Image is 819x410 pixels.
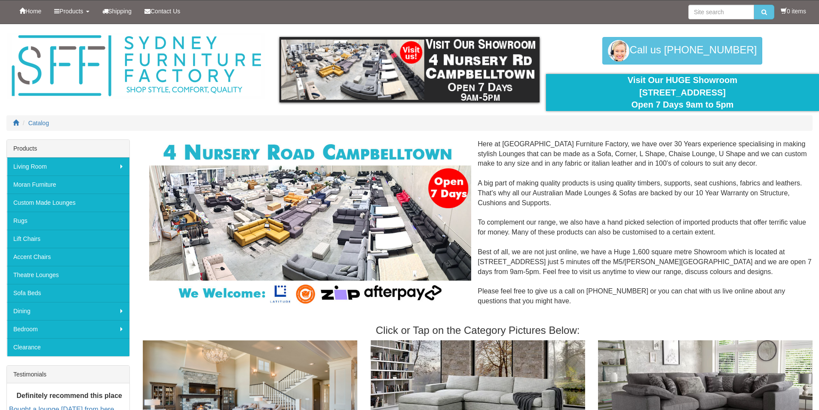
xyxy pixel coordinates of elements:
a: Custom Made Lounges [7,194,129,212]
a: Accent Chairs [7,248,129,266]
a: Moran Furniture [7,176,129,194]
span: Home [25,8,41,15]
a: Clearance [7,338,129,356]
a: Shipping [96,0,138,22]
a: Theatre Lounges [7,266,129,284]
a: Lift Chairs [7,230,129,248]
h3: Click or Tap on the Category Pictures Below: [143,325,813,336]
li: 0 items [781,7,806,15]
a: Products [48,0,95,22]
a: Rugs [7,212,129,230]
div: Visit Our HUGE Showroom [STREET_ADDRESS] Open 7 Days 9am to 5pm [552,74,813,111]
a: Home [13,0,48,22]
a: Dining [7,302,129,320]
img: Sydney Furniture Factory [7,33,265,99]
img: Corner Modular Lounges [149,139,471,307]
div: Testimonials [7,366,129,383]
a: Sofa Beds [7,284,129,302]
span: Products [59,8,83,15]
span: Contact Us [150,8,180,15]
b: Definitely recommend this place [17,392,122,399]
a: Living Room [7,157,129,176]
img: showroom.gif [279,37,540,102]
a: Contact Us [138,0,187,22]
input: Site search [688,5,754,19]
a: Catalog [28,120,49,126]
a: Bedroom [7,320,129,338]
div: Products [7,140,129,157]
div: Here at [GEOGRAPHIC_DATA] Furniture Factory, we have over 30 Years experience specialising in mak... [143,139,813,316]
span: Shipping [108,8,132,15]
